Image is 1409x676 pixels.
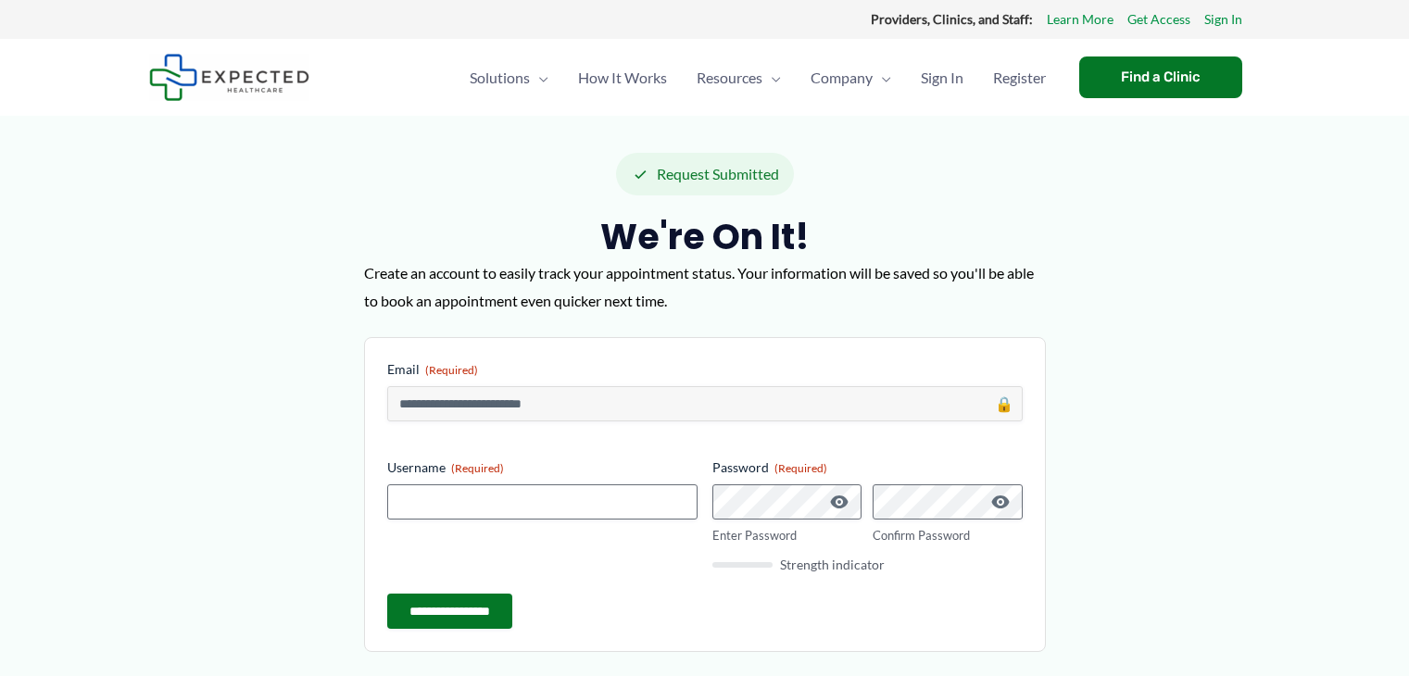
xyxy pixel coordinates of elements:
[921,45,963,110] span: Sign In
[828,491,850,513] button: Show Password
[1127,7,1190,31] a: Get Access
[978,45,1061,110] a: Register
[387,458,698,477] label: Username
[871,11,1033,27] strong: Providers, Clinics, and Staff:
[873,45,891,110] span: Menu Toggle
[563,45,682,110] a: How It Works
[811,45,873,110] span: Company
[530,45,548,110] span: Menu Toggle
[1047,7,1113,31] a: Learn More
[993,45,1046,110] span: Register
[906,45,978,110] a: Sign In
[774,461,827,475] span: (Required)
[364,259,1046,314] p: Create an account to easily track your appointment status. Your information will be saved so you'...
[578,45,667,110] span: How It Works
[762,45,781,110] span: Menu Toggle
[451,461,504,475] span: (Required)
[1079,56,1242,98] a: Find a Clinic
[455,45,1061,110] nav: Primary Site Navigation
[989,491,1012,513] button: Show Password
[873,527,1023,545] label: Confirm Password
[697,45,762,110] span: Resources
[712,458,827,477] legend: Password
[425,363,478,377] span: (Required)
[712,527,862,545] label: Enter Password
[149,54,309,101] img: Expected Healthcare Logo - side, dark font, small
[470,45,530,110] span: Solutions
[682,45,796,110] a: ResourcesMenu Toggle
[364,214,1046,259] h2: We're On It!
[455,45,563,110] a: SolutionsMenu Toggle
[712,558,1023,571] div: Strength indicator
[387,360,1023,379] label: Email
[1204,7,1242,31] a: Sign In
[796,45,906,110] a: CompanyMenu Toggle
[616,153,794,195] div: Request Submitted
